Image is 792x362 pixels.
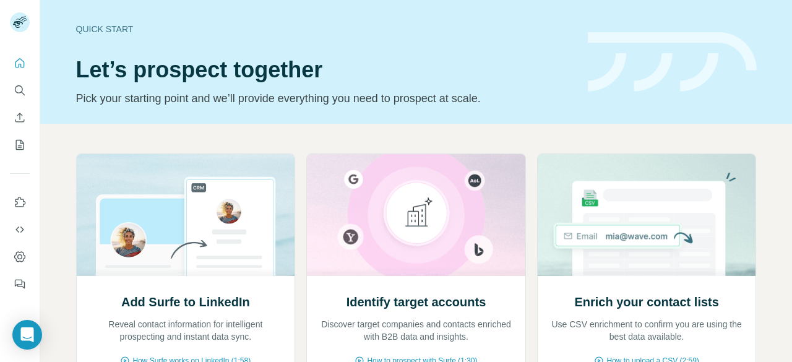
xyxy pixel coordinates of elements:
img: Add Surfe to LinkedIn [76,154,296,276]
button: Search [10,79,30,101]
img: banner [588,32,757,92]
button: Quick start [10,52,30,74]
div: Open Intercom Messenger [12,320,42,350]
div: Quick start [76,23,573,35]
h1: Let’s prospect together [76,58,573,82]
button: Use Surfe API [10,218,30,241]
p: Pick your starting point and we’ll provide everything you need to prospect at scale. [76,90,573,107]
h2: Enrich your contact lists [574,293,718,311]
p: Discover target companies and contacts enriched with B2B data and insights. [319,318,513,343]
p: Reveal contact information for intelligent prospecting and instant data sync. [89,318,283,343]
button: Enrich CSV [10,106,30,129]
button: My lists [10,134,30,156]
h2: Identify target accounts [346,293,486,311]
button: Feedback [10,273,30,295]
img: Enrich your contact lists [537,154,757,276]
button: Use Surfe on LinkedIn [10,191,30,213]
p: Use CSV enrichment to confirm you are using the best data available. [550,318,744,343]
img: Identify target accounts [306,154,526,276]
button: Dashboard [10,246,30,268]
h2: Add Surfe to LinkedIn [121,293,250,311]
